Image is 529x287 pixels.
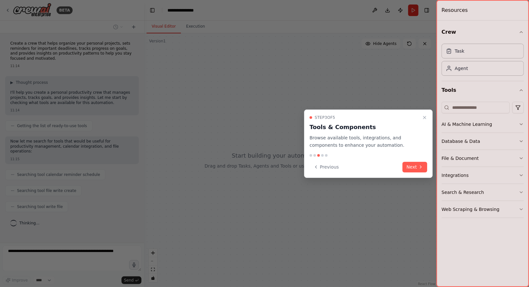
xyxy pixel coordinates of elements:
[309,134,419,149] p: Browse available tools, integrations, and components to enhance your automation.
[421,114,428,121] button: Close walkthrough
[148,6,157,15] button: Hide left sidebar
[403,162,427,172] button: Next
[315,115,335,120] span: Step 3 of 5
[309,123,419,132] h3: Tools & Components
[309,162,343,172] button: Previous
